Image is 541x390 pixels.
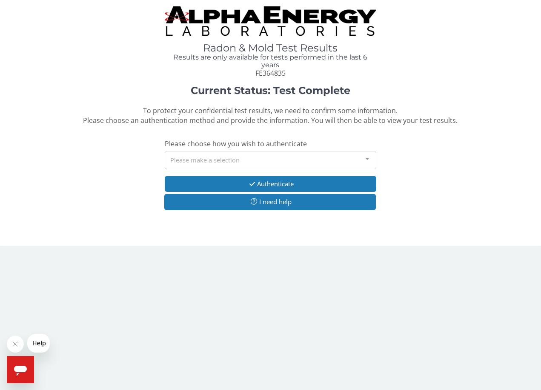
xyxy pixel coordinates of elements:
[7,336,24,353] iframe: Close message
[165,176,376,192] button: Authenticate
[165,139,307,148] span: Please choose how you wish to authenticate
[164,194,375,210] button: I need help
[165,6,376,36] img: TightCrop.jpg
[165,54,376,68] h4: Results are only available for tests performed in the last 6 years
[83,106,458,125] span: To protect your confidential test results, we need to confirm some information. Please choose an ...
[7,356,34,383] iframe: Button to launch messaging window
[165,43,376,54] h1: Radon & Mold Test Results
[191,84,350,97] strong: Current Status: Test Complete
[27,334,50,353] iframe: Message from company
[255,68,286,78] span: FE364835
[170,155,240,165] span: Please make a selection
